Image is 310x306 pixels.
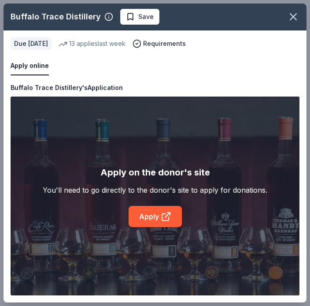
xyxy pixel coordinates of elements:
a: Apply [129,206,182,227]
button: Apply online [11,57,49,75]
div: 13 applies last week [59,38,125,49]
span: Save [138,11,154,22]
div: Apply on the donor's site [100,165,210,179]
button: Requirements [133,38,186,49]
div: You'll need to go directly to the donor's site to apply for donations. [43,185,267,195]
div: Buffalo Trace Distillery [11,10,101,24]
div: Buffalo Trace Distillery's Application [11,82,123,93]
button: Save [120,9,159,25]
div: Due [DATE] [11,37,52,50]
span: Requirements [143,38,186,49]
